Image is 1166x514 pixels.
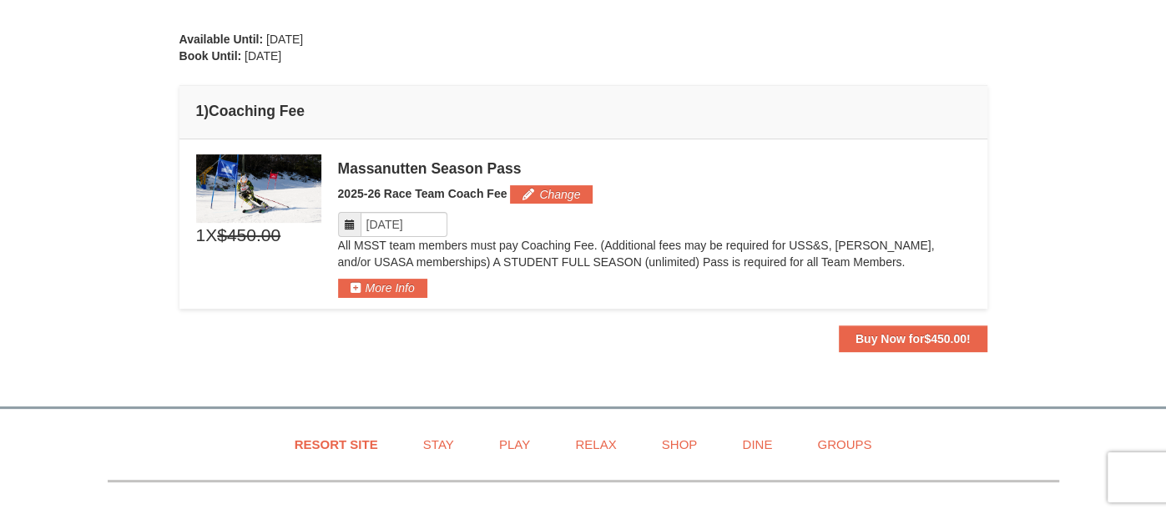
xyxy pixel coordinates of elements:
button: Change [510,185,593,204]
span: [DATE] [245,49,281,63]
span: 1 [196,223,206,248]
button: Buy Now for$450.00! [839,325,987,352]
span: X [205,223,217,248]
span: $450.00 [217,223,280,248]
a: Stay [402,426,475,463]
p: All MSST team members must pay Coaching Fee. (Additional fees may be required for USS&S, [PERSON_... [338,237,971,270]
img: 6619937-211-5c6956ec.jpg [196,154,321,223]
strong: Available Until: [179,33,264,46]
div: Massanutten Season Pass [338,160,971,177]
a: Shop [641,426,719,463]
h4: 1 Coaching Fee [196,103,971,119]
span: 2025-26 Race Team Coach Fee [338,187,507,200]
button: More Info [338,279,427,297]
strong: Buy Now for ! [856,332,971,345]
a: Play [478,426,551,463]
a: Relax [554,426,637,463]
span: ) [204,103,209,119]
strong: Book Until: [179,49,242,63]
span: $450.00 [924,332,967,345]
a: Resort Site [274,426,399,463]
a: Groups [796,426,892,463]
span: [DATE] [266,33,303,46]
a: Dine [721,426,793,463]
